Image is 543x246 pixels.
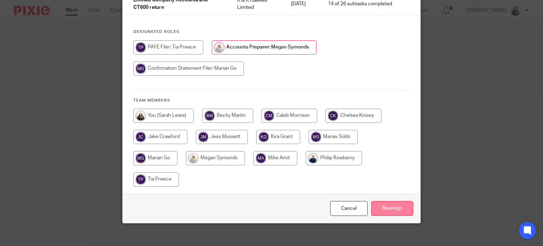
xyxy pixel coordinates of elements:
[291,0,314,7] p: [DATE]
[330,201,368,216] a: Close this dialog window
[371,201,413,216] input: Reassign
[133,98,410,103] h4: Team members
[133,29,410,35] h4: Designated Roles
